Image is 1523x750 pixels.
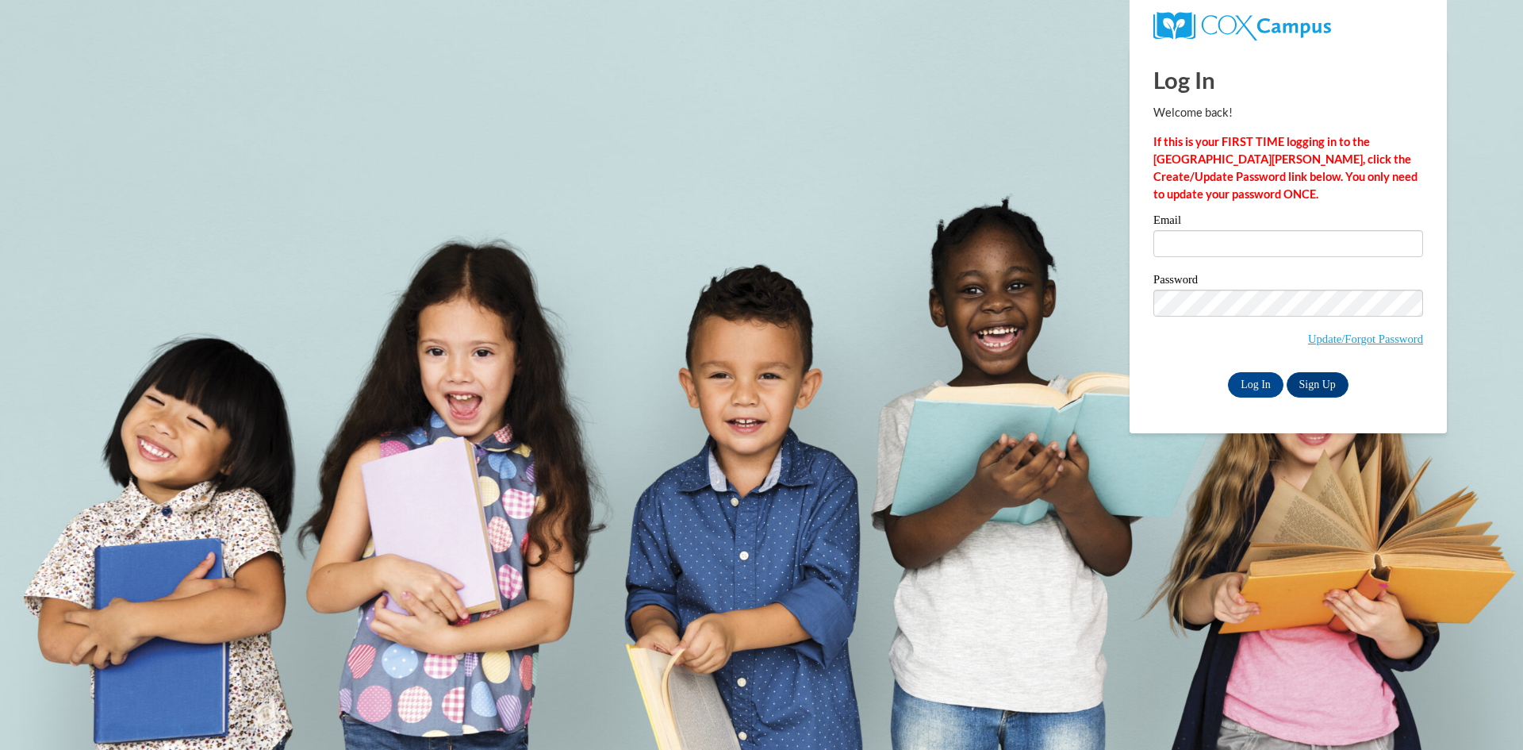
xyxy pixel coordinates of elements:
[1153,135,1418,201] strong: If this is your FIRST TIME logging in to the [GEOGRAPHIC_DATA][PERSON_NAME], click the Create/Upd...
[1308,333,1423,345] a: Update/Forgot Password
[1153,104,1423,121] p: Welcome back!
[1153,274,1423,290] label: Password
[1153,214,1423,230] label: Email
[1153,12,1331,40] img: COX Campus
[1153,63,1423,96] h1: Log In
[1228,372,1283,398] input: Log In
[1287,372,1348,398] a: Sign Up
[1153,12,1423,40] a: COX Campus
